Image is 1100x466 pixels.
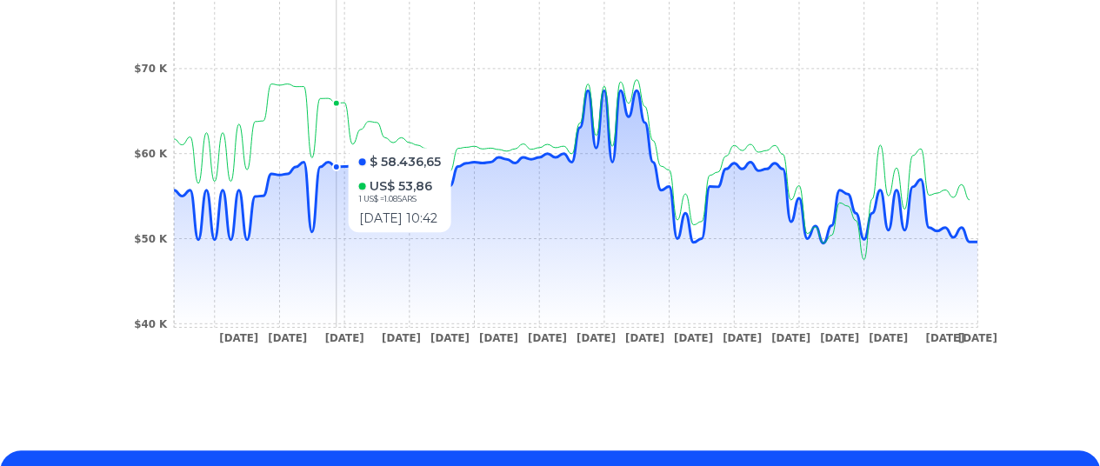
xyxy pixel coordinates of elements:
[325,331,364,343] tspan: [DATE]
[925,331,964,343] tspan: [DATE]
[134,232,168,244] tspan: $50 K
[268,331,307,343] tspan: [DATE]
[674,331,713,343] tspan: [DATE]
[625,331,664,343] tspan: [DATE]
[134,63,168,75] tspan: $70 K
[869,331,908,343] tspan: [DATE]
[577,331,616,343] tspan: [DATE]
[134,317,168,330] tspan: $40 K
[134,148,168,160] tspan: $60 K
[430,331,470,343] tspan: [DATE]
[528,331,567,343] tspan: [DATE]
[219,331,258,343] tspan: [DATE]
[723,331,762,343] tspan: [DATE]
[958,331,997,343] tspan: [DATE]
[479,331,518,343] tspan: [DATE]
[820,331,859,343] tspan: [DATE]
[771,331,810,343] tspan: [DATE]
[382,331,421,343] tspan: [DATE]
